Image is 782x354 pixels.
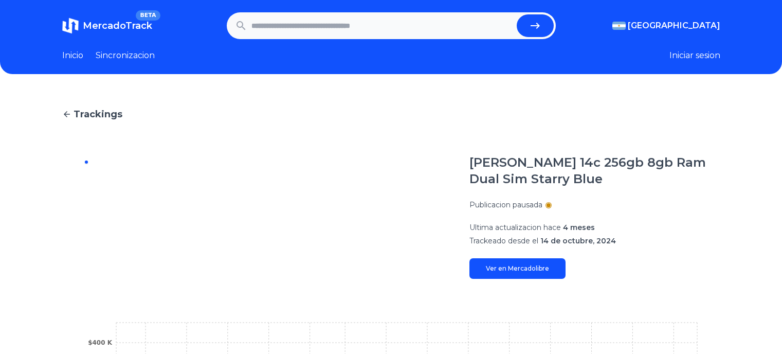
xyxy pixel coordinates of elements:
img: Argentina [612,22,626,30]
a: MercadoTrackBETA [62,17,152,34]
span: [GEOGRAPHIC_DATA] [628,20,720,32]
button: [GEOGRAPHIC_DATA] [612,20,720,32]
h1: [PERSON_NAME] 14c 256gb 8gb Ram Dual Sim Starry Blue [469,154,720,187]
a: Sincronizacion [96,49,155,62]
p: Publicacion pausada [469,200,542,210]
img: MercadoTrack [62,17,79,34]
a: Trackings [62,107,720,121]
button: Iniciar sesion [669,49,720,62]
a: Ver en Mercadolibre [469,258,566,279]
tspan: $400 K [88,339,113,346]
span: Ultima actualizacion hace [469,223,561,232]
span: 14 de octubre, 2024 [540,236,616,245]
a: Inicio [62,49,83,62]
span: Trackeado desde el [469,236,538,245]
span: MercadoTrack [83,20,152,31]
span: 4 meses [563,223,595,232]
img: Xiaomi Redmi 14c 256gb 8gb Ram Dual Sim Starry Blue [70,163,87,179]
span: Trackings [74,107,122,121]
span: BETA [136,10,160,21]
img: Xiaomi Redmi 14c 256gb 8gb Ram Dual Sim Starry Blue [116,154,449,279]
